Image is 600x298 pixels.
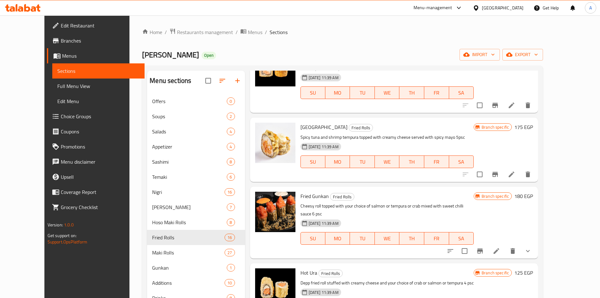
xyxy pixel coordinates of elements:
button: TU [350,86,375,99]
span: TH [402,234,422,243]
span: Sections [270,28,288,36]
span: Edit Restaurant [61,22,140,29]
span: TU [352,234,372,243]
button: FR [424,232,449,245]
span: Branches [61,37,140,44]
span: 16 [225,189,234,195]
div: items [227,173,235,181]
span: MO [328,157,348,167]
div: Fried Rolls [349,124,373,131]
a: Menus [47,48,145,63]
button: Add section [230,73,245,88]
h6: 180 EGP [514,192,533,201]
span: Upsell [61,173,140,181]
span: 6 [227,174,234,180]
a: Grocery Checklist [47,200,145,215]
span: Appetizer [152,143,227,150]
span: [DATE] 11:39 AM [306,220,341,226]
a: Promotions [47,139,145,154]
span: TU [352,88,372,97]
button: TU [350,232,375,245]
span: WE [377,234,397,243]
span: MO [328,234,348,243]
div: items [227,203,235,211]
div: Menu-management [414,4,452,12]
span: Salads [152,128,227,135]
div: items [227,97,235,105]
span: [DATE] 11:39 AM [306,289,341,295]
div: items [227,264,235,272]
span: 27 [225,250,234,256]
span: 7 [227,204,234,210]
span: Fried Rolls [319,270,342,277]
button: MO [325,155,350,168]
a: Edit menu item [508,102,515,109]
button: TU [350,155,375,168]
span: export [507,51,538,59]
span: Sort sections [215,73,230,88]
span: 1 [227,265,234,271]
span: SA [452,157,471,167]
div: Fried Rolls [318,270,343,277]
button: TH [399,155,424,168]
span: Additions [152,279,225,287]
span: Soups [152,113,227,120]
img: Fried Gunkan [255,192,295,232]
svg: Show Choices [524,247,532,255]
p: Spicy tuna and shrimp tempura topped with creamy cheese served with spicy mayo 5psc [300,133,474,141]
span: Promotions [61,143,140,150]
p: Cheesy roll topped with your choice of salmon or tempura or crab mixed with sweet chilli sauce 6 psc [300,202,474,218]
h2: Menu sections [150,76,191,85]
div: Gunkan1 [147,260,245,275]
span: Branch specific [479,124,511,130]
span: 1.0.0 [64,221,74,229]
button: delete [520,167,535,182]
span: Nigri [152,188,225,196]
button: import [460,49,500,61]
img: Tokyo [255,123,295,163]
p: Depp fried roll stuffed with creamy cheese and your choice of crab or salmon or tempura 4 psc [300,279,474,287]
div: Open [202,52,216,59]
div: Soups2 [147,109,245,124]
div: Appetizer4 [147,139,245,154]
span: [GEOGRAPHIC_DATA] [300,122,347,132]
span: TH [402,157,422,167]
span: WE [377,157,397,167]
button: FR [424,86,449,99]
button: MO [325,86,350,99]
span: SU [303,157,323,167]
a: Restaurants management [169,28,233,36]
a: Support.OpsPlatform [48,238,88,246]
a: Choice Groups [47,109,145,124]
span: Menu disclaimer [61,158,140,166]
span: Branch specific [479,193,511,199]
span: Menus [248,28,262,36]
a: Edit Restaurant [47,18,145,33]
span: Coverage Report [61,188,140,196]
button: delete [505,243,520,259]
button: Branch-specific-item [488,167,503,182]
span: Hoso Maki Rolls [152,219,227,226]
span: [PERSON_NAME] [142,48,199,62]
span: SU [303,88,323,97]
a: Sections [52,63,145,79]
span: TU [352,157,372,167]
button: sort-choices [443,243,458,259]
button: TH [399,232,424,245]
a: Coverage Report [47,184,145,200]
span: Fried Rolls [152,234,225,241]
div: items [225,279,235,287]
div: Sashimi8 [147,154,245,169]
button: Branch-specific-item [472,243,488,259]
div: Offers0 [147,94,245,109]
button: SA [449,155,474,168]
div: Maki Rolls [152,249,225,256]
button: WE [375,232,400,245]
h6: 125 EGP [514,268,533,277]
button: WE [375,86,400,99]
span: Coupons [61,128,140,135]
button: delete [520,98,535,113]
span: Edit Menu [57,97,140,105]
button: SA [449,232,474,245]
